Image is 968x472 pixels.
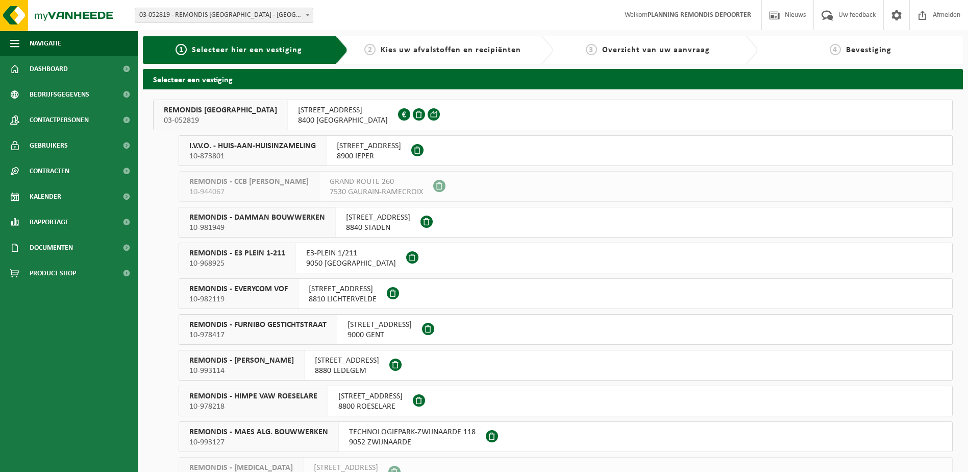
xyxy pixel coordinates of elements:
h2: Selecteer een vestiging [143,69,963,89]
button: REMONDIS - FURNIBO GESTICHTSTRAAT 10-978417 [STREET_ADDRESS]9000 GENT [179,314,953,345]
span: 9050 [GEOGRAPHIC_DATA] [306,258,396,269]
span: Contactpersonen [30,107,89,133]
button: REMONDIS - DAMMAN BOUWWERKEN 10-981949 [STREET_ADDRESS]8840 STADEN [179,207,953,238]
span: Product Shop [30,261,76,286]
span: 1 [176,44,187,55]
span: [STREET_ADDRESS] [315,356,379,366]
span: 10-978417 [189,330,327,340]
span: REMONDIS - EVERYCOM VOF [189,284,288,294]
span: 03-052819 - REMONDIS WEST-VLAANDEREN - OOSTENDE [135,8,313,22]
span: 10-944067 [189,187,309,197]
span: 8840 STADEN [346,223,410,233]
span: REMONDIS [GEOGRAPHIC_DATA] [164,105,277,115]
span: 10-978218 [189,402,317,412]
button: REMONDIS - EVERYCOM VOF 10-982119 [STREET_ADDRESS]8810 LICHTERVELDE [179,278,953,309]
span: Gebruikers [30,133,68,158]
span: [STREET_ADDRESS] [309,284,377,294]
span: [STREET_ADDRESS] [298,105,388,115]
span: Kies uw afvalstoffen en recipiënten [381,46,521,54]
span: REMONDIS - MAES ALG. BOUWWERKEN [189,427,328,437]
span: 03-052819 [164,115,277,126]
span: REMONDIS - FURNIBO GESTICHTSTRAAT [189,320,327,330]
span: REMONDIS - HIMPE VAW ROESELARE [189,391,317,402]
span: Navigatie [30,31,61,56]
span: 10-982119 [189,294,288,304]
span: GRAND ROUTE 260 [330,177,423,187]
button: REMONDIS - E3 PLEIN 1-211 10-968925 E3-PLEIN 1/2119050 [GEOGRAPHIC_DATA] [179,243,953,273]
span: 10-993114 [189,366,294,376]
span: 9052 ZWIJNAARDE [349,437,476,447]
span: 8900 IEPER [337,151,401,161]
button: REMONDIS [GEOGRAPHIC_DATA] 03-052819 [STREET_ADDRESS]8400 [GEOGRAPHIC_DATA] [153,100,953,130]
span: Dashboard [30,56,68,82]
span: 9000 GENT [348,330,412,340]
span: TECHNOLOGIEPARK-ZWIJNAARDE 118 [349,427,476,437]
span: Selecteer hier een vestiging [192,46,302,54]
span: [STREET_ADDRESS] [337,141,401,151]
span: Rapportage [30,209,69,235]
span: Overzicht van uw aanvraag [602,46,710,54]
span: Contracten [30,158,69,184]
span: 10-873801 [189,151,316,161]
span: Kalender [30,184,61,209]
span: 03-052819 - REMONDIS WEST-VLAANDEREN - OOSTENDE [135,8,313,23]
button: REMONDIS - MAES ALG. BOUWWERKEN 10-993127 TECHNOLOGIEPARK-ZWIJNAARDE 1189052 ZWIJNAARDE [179,421,953,452]
span: 3 [586,44,597,55]
span: [STREET_ADDRESS] [346,213,410,223]
button: I.V.V.O. - HUIS-AAN-HUISINZAMELING 10-873801 [STREET_ADDRESS]8900 IEPER [179,135,953,166]
span: REMONDIS - [PERSON_NAME] [189,356,294,366]
span: 8400 [GEOGRAPHIC_DATA] [298,115,388,126]
span: 4 [830,44,841,55]
span: 2 [364,44,376,55]
span: 10-968925 [189,258,285,269]
button: REMONDIS - HIMPE VAW ROESELARE 10-978218 [STREET_ADDRESS]8800 ROESELARE [179,386,953,416]
span: [STREET_ADDRESS] [338,391,403,402]
span: Bedrijfsgegevens [30,82,89,107]
span: 10-993127 [189,437,328,447]
span: Bevestiging [846,46,891,54]
span: E3-PLEIN 1/211 [306,248,396,258]
span: REMONDIS - CCB [PERSON_NAME] [189,177,309,187]
span: 8810 LICHTERVELDE [309,294,377,304]
span: [STREET_ADDRESS] [348,320,412,330]
span: I.V.V.O. - HUIS-AAN-HUISINZAMELING [189,141,316,151]
span: 8880 LEDEGEM [315,366,379,376]
strong: PLANNING REMONDIS DEPOORTER [648,11,751,19]
span: 10-981949 [189,223,325,233]
span: REMONDIS - E3 PLEIN 1-211 [189,248,285,258]
span: 8800 ROESELARE [338,402,403,412]
button: REMONDIS - [PERSON_NAME] 10-993114 [STREET_ADDRESS]8880 LEDEGEM [179,350,953,381]
span: 7530 GAURAIN-RAMECROIX [330,187,423,197]
span: REMONDIS - DAMMAN BOUWWERKEN [189,213,325,223]
span: Documenten [30,235,73,261]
